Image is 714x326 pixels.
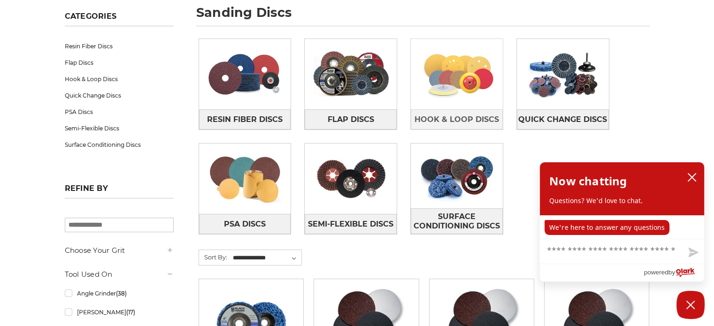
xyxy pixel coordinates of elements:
[411,109,503,129] a: Hook & Loop Discs
[644,264,704,281] a: Powered by Olark
[305,146,397,211] img: Semi-Flexible Discs
[231,251,301,265] select: Sort By:
[644,266,668,278] span: powered
[199,109,291,129] a: Resin Fiber Discs
[411,209,502,234] span: Surface Conditioning Discs
[305,214,397,234] a: Semi-Flexible Discs
[676,291,705,319] button: Close Chatbox
[65,12,174,26] h5: Categories
[65,120,174,136] a: Semi-Flexible Discs
[539,162,705,282] div: olark chatbox
[65,54,174,71] a: Flap Discs
[199,42,291,106] img: Resin Fiber Discs
[65,245,174,256] h5: Choose Your Grit
[411,208,503,234] a: Surface Conditioning Discs
[540,215,704,239] div: chat
[415,112,499,128] span: Hook & Loop Discs
[65,87,174,104] a: Quick Change Discs
[65,269,174,280] h5: Tool Used On
[65,304,174,320] a: [PERSON_NAME]
[684,170,699,184] button: close chatbox
[199,146,291,211] img: PSA Discs
[668,266,675,278] span: by
[65,104,174,120] a: PSA Discs
[126,309,135,316] span: (17)
[196,6,650,26] h1: sanding discs
[411,144,503,208] img: Surface Conditioning Discs
[517,109,609,129] a: Quick Change Discs
[328,112,374,128] span: Flap Discs
[549,196,695,205] p: Questions? We'd love to chat.
[308,216,393,232] span: Semi-Flexible Discs
[305,109,397,129] a: Flap Discs
[545,220,669,235] p: We're here to answer any questions
[305,42,397,106] img: Flap Discs
[549,172,627,190] h2: Now chatting
[65,285,174,302] a: Angle Grinder
[65,71,174,87] a: Hook & Loop Discs
[65,184,174,198] h5: Refine by
[411,42,503,106] img: Hook & Loop Discs
[517,42,609,106] img: Quick Change Discs
[115,290,126,297] span: (38)
[199,214,291,234] a: PSA Discs
[224,216,266,232] span: PSA Discs
[65,38,174,54] a: Resin Fiber Discs
[207,112,283,128] span: Resin Fiber Discs
[65,136,174,153] a: Surface Conditioning Discs
[199,250,227,264] label: Sort By:
[681,242,704,264] button: Send message
[518,112,607,128] span: Quick Change Discs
